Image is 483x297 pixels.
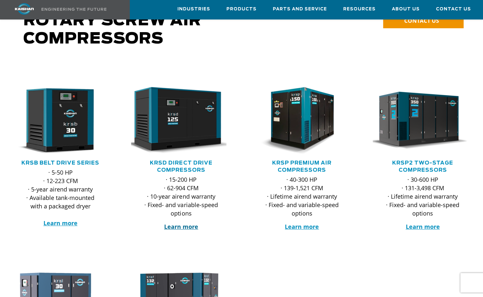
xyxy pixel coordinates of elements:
[144,175,218,217] p: · 15-200 HP · 62-904 CFM · 10-year airend warranty · Fixed- and variable-speed options
[42,8,106,11] img: Engineering the future
[368,87,468,155] img: krsp350
[383,14,464,28] a: CONTACT US
[373,87,473,155] div: krsp350
[285,223,319,230] a: Learn more
[164,223,198,230] a: Learn more
[392,6,420,13] span: About Us
[21,160,99,166] a: KRSB Belt Drive Series
[177,0,210,18] a: Industries
[265,175,339,217] p: · 40-300 HP · 139-1,521 CFM · Lifetime airend warranty · Fixed- and variable-speed options
[392,160,453,173] a: KRSP2 Two-Stage Compressors
[43,219,78,227] a: Learn more
[10,87,110,155] div: krsb30
[273,0,327,18] a: Parts and Service
[6,87,106,155] img: krsb30
[343,0,376,18] a: Resources
[404,17,439,24] span: CONTACT US
[252,87,352,155] div: krsp150
[247,87,347,155] img: krsp150
[272,160,332,173] a: KRSP Premium Air Compressors
[343,6,376,13] span: Resources
[226,0,257,18] a: Products
[23,168,97,227] p: · 5-50 HP · 12-223 CFM · 5-year airend warranty · Available tank-mounted with a packaged dryer
[273,6,327,13] span: Parts and Service
[436,0,471,18] a: Contact Us
[150,160,212,173] a: KRSD Direct Drive Compressors
[126,87,226,155] img: krsd125
[177,6,210,13] span: Industries
[392,0,420,18] a: About Us
[226,6,257,13] span: Products
[436,6,471,13] span: Contact Us
[386,175,460,217] p: · 30-600 HP · 131-3,498 CFM · Lifetime airend warranty · Fixed- and variable-speed options
[131,87,231,155] div: krsd125
[405,223,440,230] a: Learn more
